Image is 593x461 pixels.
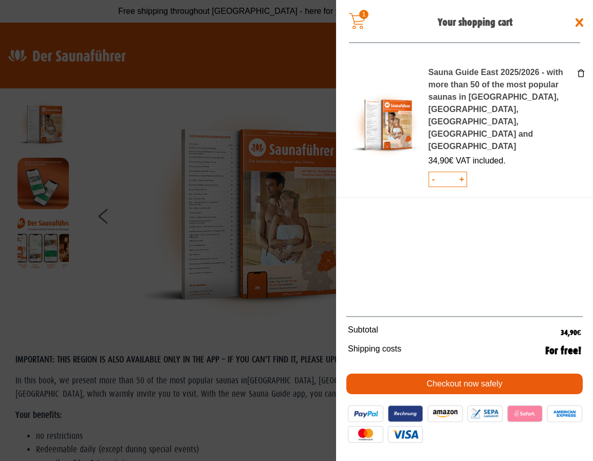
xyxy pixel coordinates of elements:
font: Checkout now safely [427,379,503,388]
a: Checkout now safely [346,374,583,394]
font: 34,90 [429,156,449,165]
font: Shipping costs [348,344,401,353]
font: Subtotal [348,325,378,334]
a: Sauna Guide East 2025/2026 - with more than 50 of the most popular saunas in [GEOGRAPHIC_DATA], [... [429,68,563,151]
font: For free! [545,344,581,357]
font: € [449,156,454,165]
font: € [577,328,581,337]
font: 34,90 [561,328,577,337]
img: Sauna Guide East 2025/2026 - with more than 50 of the most popular saunas in Berlin, Brandenburg,... [351,90,421,160]
font: Your shopping cart [438,16,512,28]
font: VAT included. [456,156,506,165]
font: - [432,175,435,183]
font: 1 [362,10,365,18]
font: + [459,175,464,183]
